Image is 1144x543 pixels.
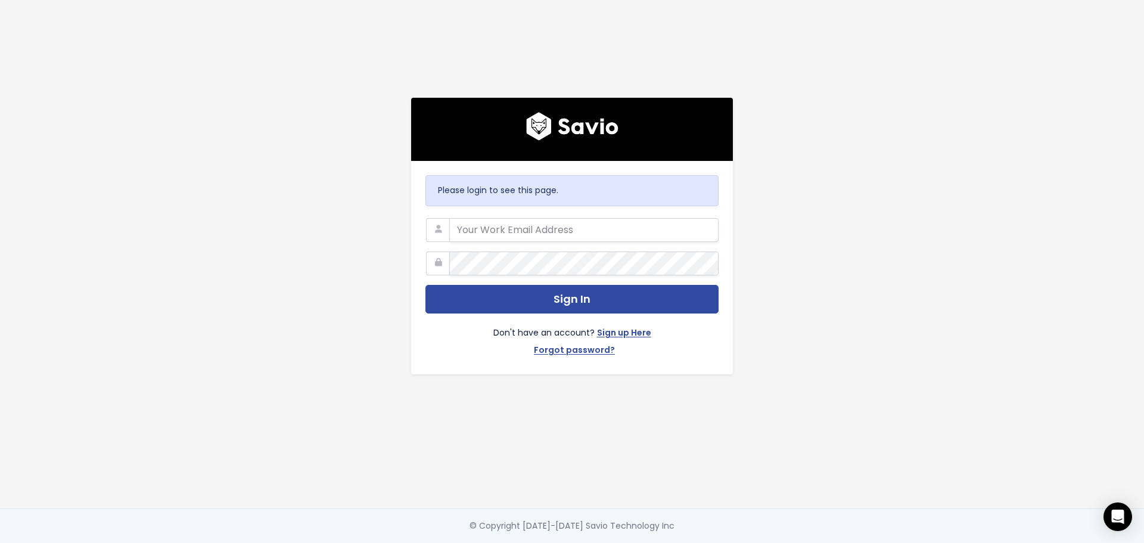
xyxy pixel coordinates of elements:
[425,285,719,314] button: Sign In
[425,314,719,360] div: Don't have an account?
[534,343,615,360] a: Forgot password?
[470,519,674,533] div: © Copyright [DATE]-[DATE] Savio Technology Inc
[597,325,651,343] a: Sign up Here
[526,112,618,141] img: logo600x187.a314fd40982d.png
[449,218,719,242] input: Your Work Email Address
[438,183,706,198] p: Please login to see this page.
[1103,502,1132,531] div: Open Intercom Messenger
